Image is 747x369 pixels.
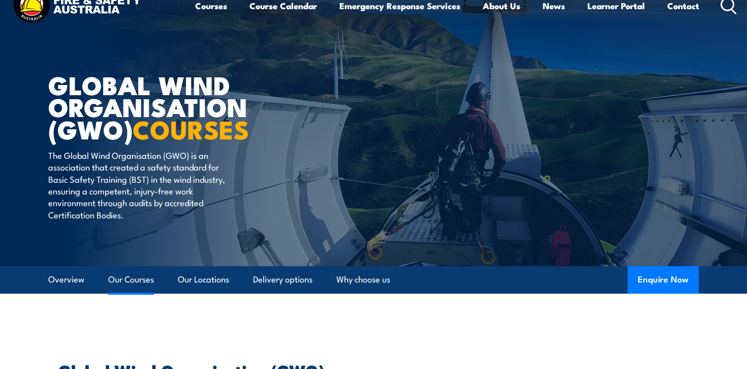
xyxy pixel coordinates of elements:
a: Overview [48,266,84,293]
button: Enquire Now [628,266,699,294]
h1: Global Wind Organisation (GWO) [48,73,299,139]
a: Delivery options [253,266,313,293]
a: Why choose us [336,266,390,293]
p: The Global Wind Organisation (GWO) is an association that created a safety standard for Basic Saf... [48,149,234,220]
a: Our Courses [108,266,154,293]
strong: COURSES [133,109,249,148]
a: Our Locations [178,266,229,293]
